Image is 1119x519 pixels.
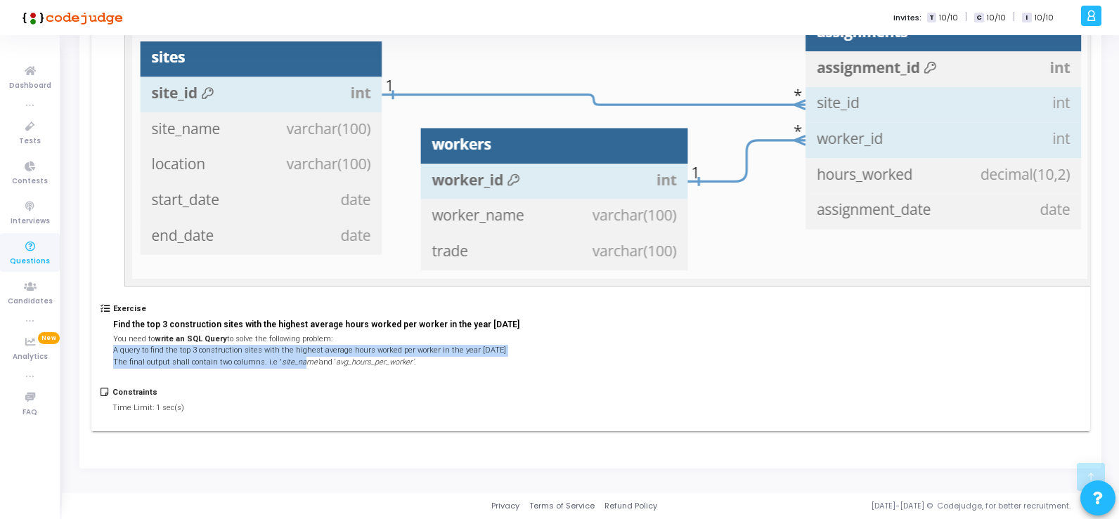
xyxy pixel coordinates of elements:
a: Privacy [491,500,519,512]
i: site_name' [282,357,319,367]
div: [DATE]-[DATE] © Codejudge, for better recruitment. [657,500,1102,512]
span: 10/10 [987,12,1006,24]
h5: Constraints [112,388,184,397]
strong: write an SQL Query [155,334,227,343]
span: Contests [12,176,48,188]
span: 10/10 [939,12,958,24]
span: 10/10 [1035,12,1054,24]
span: Questions [10,256,50,268]
span: C [974,13,983,23]
img: logo [18,4,123,32]
span: Interviews [11,216,50,228]
span: | [965,10,967,25]
span: Tests [19,136,41,147]
a: Refund Policy [604,500,657,512]
span: I [1022,13,1031,23]
p: Time Limit: 1 sec(s) [112,402,184,414]
span: Dashboard [9,80,51,92]
span: | [1013,10,1015,25]
i: avg_hours_per_worker’ [336,357,414,367]
h3: Find the top 3 construction sites with the highest average hours worked per worker in the year [D... [113,320,519,330]
span: Analytics [13,351,48,363]
span: Candidates [8,296,53,308]
p: You need to to solve the following problem: A query to find the top 3 construction sites with the... [113,334,519,369]
img: 1716107067901--Screenshot%202024-05-19%20135409.png [132,8,1087,279]
label: Invites: [893,12,921,24]
span: T [927,13,936,23]
h5: Exercise [113,304,519,313]
span: New [38,332,60,344]
a: Terms of Service [529,500,595,512]
span: FAQ [22,407,37,419]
